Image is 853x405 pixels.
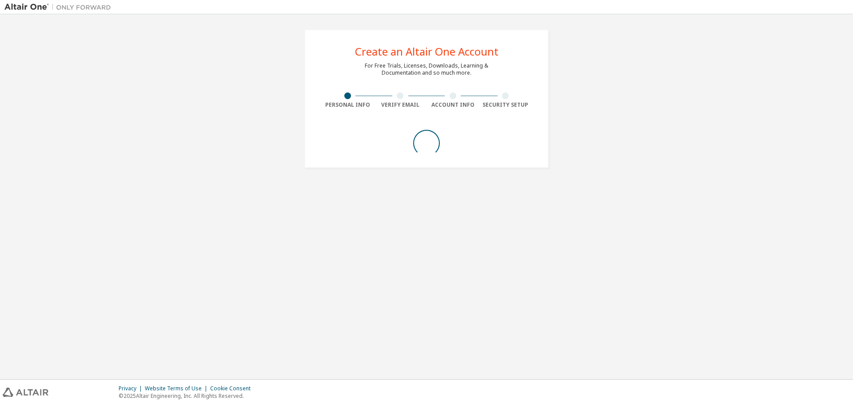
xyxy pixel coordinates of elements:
img: altair_logo.svg [3,388,48,397]
div: For Free Trials, Licenses, Downloads, Learning & Documentation and so much more. [365,62,488,76]
div: Privacy [119,385,145,392]
div: Create an Altair One Account [355,46,498,57]
p: © 2025 Altair Engineering, Inc. All Rights Reserved. [119,392,256,400]
div: Verify Email [374,101,427,108]
div: Security Setup [479,101,532,108]
div: Cookie Consent [210,385,256,392]
img: Altair One [4,3,116,12]
div: Personal Info [321,101,374,108]
div: Account Info [426,101,479,108]
div: Website Terms of Use [145,385,210,392]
